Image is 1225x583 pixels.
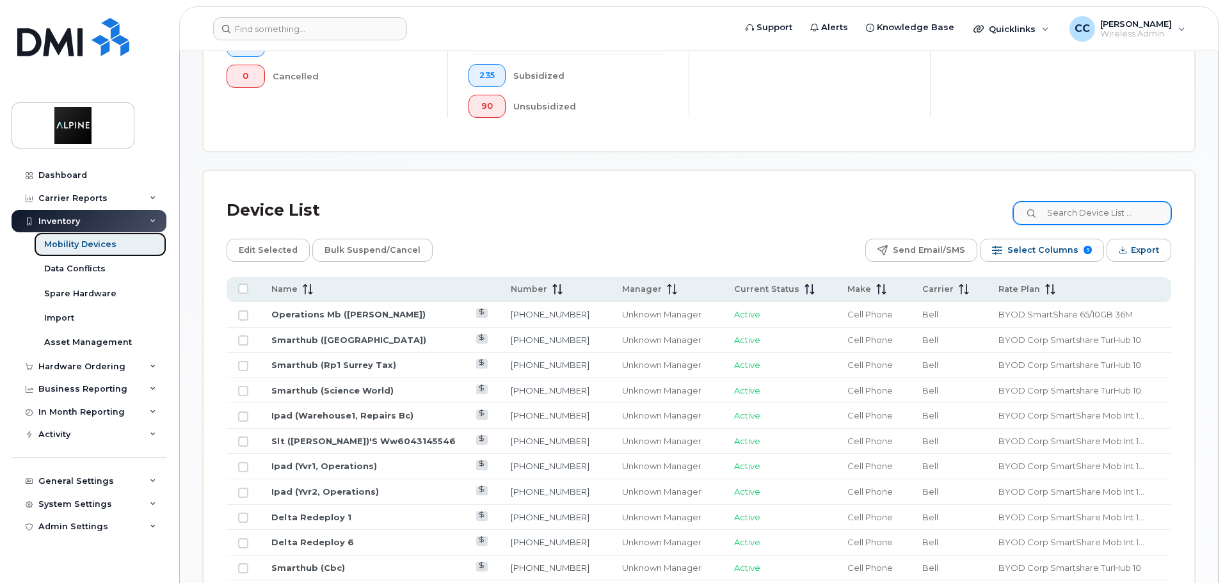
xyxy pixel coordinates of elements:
[998,512,1144,522] span: BYOD Corp SmartShare Mob Int 10
[847,563,893,573] span: Cell Phone
[1013,202,1171,225] input: Search Device List ...
[273,65,428,88] div: Cancelled
[479,101,495,111] span: 90
[922,360,938,370] span: Bell
[468,64,506,87] button: 235
[998,410,1144,420] span: BYOD Corp SmartShare Mob Int 10
[476,359,488,369] a: View Last Bill
[511,461,589,471] a: [PHONE_NUMBER]
[511,537,589,547] a: [PHONE_NUMBER]
[998,461,1144,471] span: BYOD Corp SmartShare Mob Int 10
[734,461,760,471] span: Active
[857,15,963,40] a: Knowledge Base
[513,64,669,87] div: Subsidized
[847,537,893,547] span: Cell Phone
[1061,16,1194,42] div: Clara Coelho
[922,335,938,345] span: Bell
[476,562,488,571] a: View Last Bill
[476,410,488,419] a: View Last Bill
[847,385,893,395] span: Cell Phone
[511,335,589,345] a: [PHONE_NUMBER]
[622,284,662,295] span: Manager
[511,512,589,522] a: [PHONE_NUMBER]
[877,21,954,34] span: Knowledge Base
[271,563,345,573] a: Smarthub (Cbc)
[271,512,351,522] a: Delta Redeploy 1
[312,239,433,262] button: Bulk Suspend/Cancel
[734,512,760,522] span: Active
[476,460,488,470] a: View Last Bill
[476,435,488,445] a: View Last Bill
[922,563,938,573] span: Bell
[734,436,760,446] span: Active
[922,410,938,420] span: Bell
[922,385,938,395] span: Bell
[271,309,426,319] a: Operations Mb ([PERSON_NAME])
[989,24,1036,34] span: Quicklinks
[965,16,1058,42] div: Quicklinks
[622,410,711,422] div: Unknown Manager
[622,562,711,574] div: Unknown Manager
[734,486,760,497] span: Active
[922,486,938,497] span: Bell
[227,65,265,88] button: 0
[847,461,893,471] span: Cell Phone
[734,335,760,345] span: Active
[998,563,1141,573] span: BYOD Corp Smartshare TurHub 10
[847,486,893,497] span: Cell Phone
[479,70,495,81] span: 235
[998,360,1141,370] span: BYOD Corp Smartshare TurHub 10
[922,537,938,547] span: Bell
[801,15,857,40] a: Alerts
[622,385,711,397] div: Unknown Manager
[511,284,547,295] span: Number
[511,385,589,395] a: [PHONE_NUMBER]
[511,563,589,573] a: [PHONE_NUMBER]
[324,241,420,260] span: Bulk Suspend/Cancel
[511,360,589,370] a: [PHONE_NUMBER]
[998,385,1141,395] span: BYOD Corp Smartshare TurHub 10
[998,436,1144,446] span: BYOD Corp SmartShare Mob Int 10
[511,309,589,319] a: [PHONE_NUMBER]
[622,460,711,472] div: Unknown Manager
[847,512,893,522] span: Cell Phone
[213,17,407,40] input: Find something...
[476,334,488,344] a: View Last Bill
[1100,29,1172,39] span: Wireless Admin
[513,95,669,118] div: Unsubsidized
[893,241,965,260] span: Send Email/SMS
[622,536,711,548] div: Unknown Manager
[271,335,426,345] a: Smarthub ([GEOGRAPHIC_DATA])
[734,284,799,295] span: Current Status
[622,486,711,498] div: Unknown Manager
[271,385,394,395] a: Smarthub (Science World)
[922,512,938,522] span: Bell
[737,15,801,40] a: Support
[998,537,1144,547] span: BYOD Corp SmartShare Mob Int 10
[734,385,760,395] span: Active
[1100,19,1172,29] span: [PERSON_NAME]
[821,21,848,34] span: Alerts
[998,309,1133,319] span: BYOD SmartShare 65/10GB 36M
[998,335,1141,345] span: BYOD Corp Smartshare TurHub 10
[922,436,938,446] span: Bell
[734,563,760,573] span: Active
[239,241,298,260] span: Edit Selected
[237,71,254,81] span: 0
[511,410,589,420] a: [PHONE_NUMBER]
[1007,241,1078,260] span: Select Columns
[847,284,871,295] span: Make
[271,537,354,547] a: Delta Redeploy 6
[622,435,711,447] div: Unknown Manager
[511,436,589,446] a: [PHONE_NUMBER]
[734,360,760,370] span: Active
[271,461,377,471] a: Ipad (Yvr1, Operations)
[1107,239,1171,262] button: Export
[847,360,893,370] span: Cell Phone
[622,334,711,346] div: Unknown Manager
[476,385,488,394] a: View Last Bill
[922,284,954,295] span: Carrier
[476,308,488,318] a: View Last Bill
[271,284,298,295] span: Name
[622,511,711,523] div: Unknown Manager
